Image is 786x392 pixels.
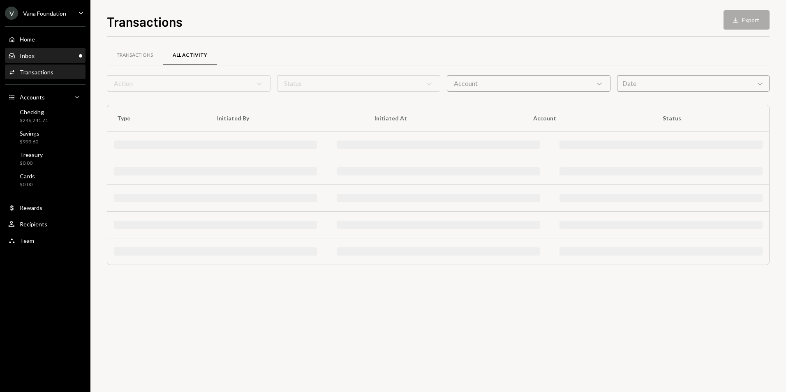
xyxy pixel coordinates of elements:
a: Cards$0.00 [5,170,86,190]
a: Transactions [107,45,163,66]
div: $999.60 [20,138,39,145]
div: Team [20,237,34,244]
a: All Activity [163,45,217,66]
a: Checking$246,241.71 [5,106,86,126]
a: Treasury$0.00 [5,149,86,168]
th: Status [653,105,769,131]
th: Initiated At [365,105,523,131]
th: Account [523,105,653,131]
div: Account [447,75,610,92]
th: Type [107,105,207,131]
div: All Activity [173,52,207,59]
div: Transactions [117,52,153,59]
a: Home [5,32,86,46]
div: $0.00 [20,181,35,188]
div: Home [20,36,35,43]
a: Rewards [5,200,86,215]
div: $0.00 [20,160,43,167]
div: Savings [20,130,39,137]
div: Cards [20,173,35,180]
div: V [5,7,18,20]
div: Date [617,75,770,92]
div: Transactions [20,69,53,76]
h1: Transactions [107,13,183,30]
a: Savings$999.60 [5,127,86,147]
a: Recipients [5,217,86,231]
a: Team [5,233,86,248]
th: Initiated By [207,105,365,131]
div: Vana Foundation [23,10,66,17]
div: Accounts [20,94,45,101]
a: Inbox [5,48,86,63]
div: Checking [20,108,48,115]
div: Rewards [20,204,42,211]
div: Recipients [20,221,47,228]
div: $246,241.71 [20,117,48,124]
a: Transactions [5,65,86,79]
a: Accounts [5,90,86,104]
div: Inbox [20,52,35,59]
div: Treasury [20,151,43,158]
